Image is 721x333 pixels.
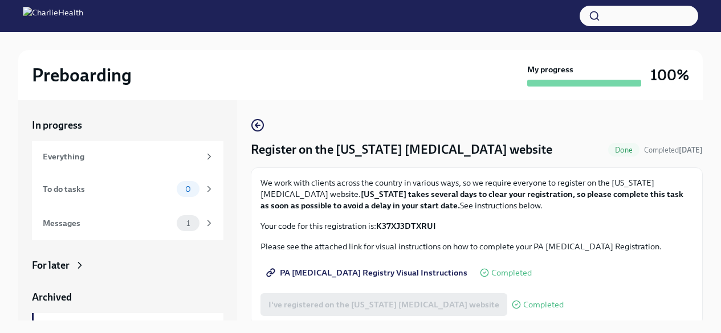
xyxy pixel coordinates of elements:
strong: [DATE] [679,146,703,154]
p: Your code for this registration is: [260,220,693,232]
span: 0 [178,185,198,194]
span: Completed [644,146,703,154]
span: Completed [523,301,564,309]
span: October 6th, 2025 12:45 [644,145,703,155]
h4: Register on the [US_STATE] [MEDICAL_DATA] website [251,141,552,158]
h2: Preboarding [32,64,132,87]
span: Completed [491,269,532,277]
strong: [US_STATE] takes several days to clear your registration, so please complete this task as soon as... [260,189,683,211]
a: Archived [32,290,223,304]
div: Everything [43,150,199,163]
a: Everything [32,141,223,172]
p: We work with clients across the country in various ways, so we require everyone to register on th... [260,177,693,211]
div: To do tasks [43,183,172,195]
h3: 100% [650,65,689,85]
a: In progress [32,118,223,132]
img: CharlieHealth [23,7,83,25]
a: PA [MEDICAL_DATA] Registry Visual Instructions [260,261,475,284]
a: To do tasks0 [32,172,223,206]
strong: K37XJ3DTXRUI [376,221,436,231]
div: Messages [43,217,172,229]
a: Messages1 [32,206,223,240]
p: Please see the attached link for visual instructions on how to complete your PA [MEDICAL_DATA] Re... [260,241,693,252]
div: For later [32,258,70,272]
span: PA [MEDICAL_DATA] Registry Visual Instructions [268,267,467,278]
a: For later [32,258,223,272]
strong: My progress [527,64,573,75]
span: Done [608,146,639,154]
span: 1 [180,219,197,228]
